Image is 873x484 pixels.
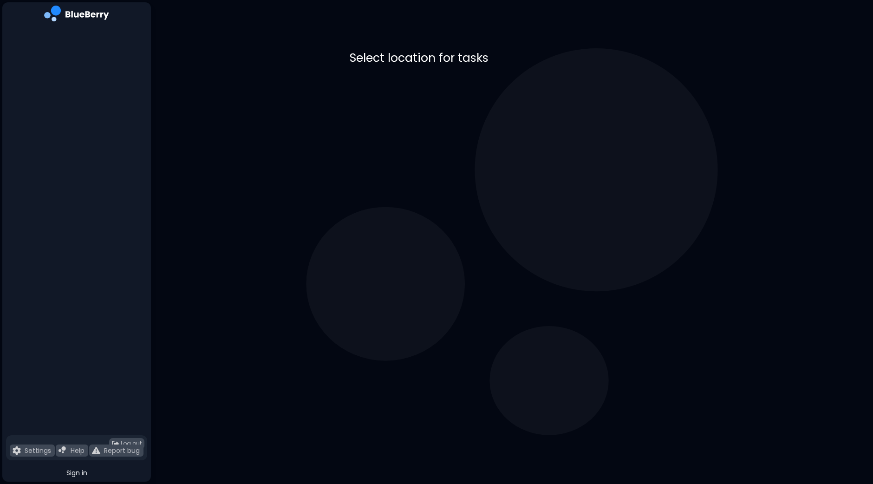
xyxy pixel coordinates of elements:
img: company logo [44,6,109,25]
p: Help [71,446,85,455]
button: Sign in [6,464,147,482]
span: Sign in [66,469,87,477]
img: file icon [92,446,100,455]
p: Report bug [104,446,140,455]
img: file icon [13,446,21,455]
p: Settings [25,446,51,455]
span: Log out [121,440,142,447]
img: logout [112,440,119,447]
p: Select location for tasks [350,50,675,65]
img: file icon [59,446,67,455]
